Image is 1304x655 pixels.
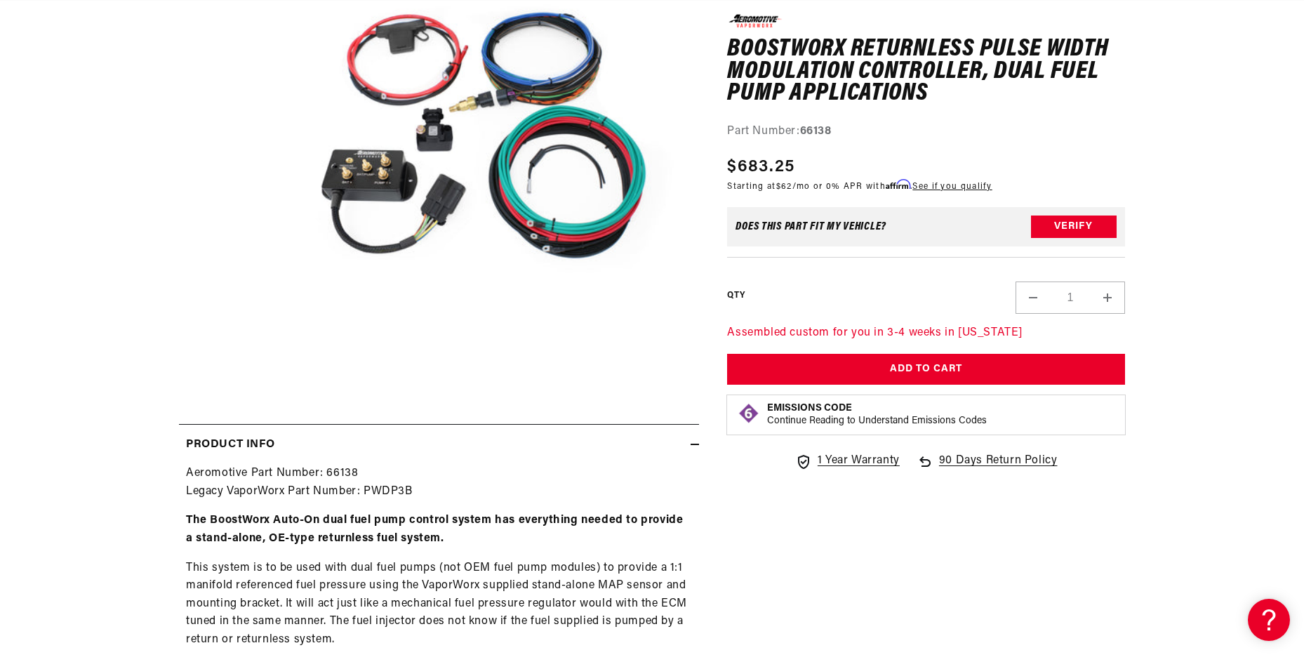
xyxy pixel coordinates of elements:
[767,403,852,413] strong: Emissions Code
[1031,216,1117,238] button: Verify
[886,179,910,190] span: Affirm
[727,180,992,193] p: Starting at /mo or 0% APR with .
[727,324,1125,343] p: Assembled custom for you in 3-4 weeks in [US_STATE]
[767,415,987,428] p: Continue Reading to Understand Emissions Codes
[776,183,792,191] span: $62
[186,560,692,649] p: This system is to be used with dual fuel pumps (not OEM fuel pump modules) to provide a 1:1 manif...
[727,353,1125,385] button: Add to Cart
[912,183,992,191] a: See if you qualify - Learn more about Affirm Financing (opens in modal)
[800,126,832,137] strong: 66138
[727,289,745,301] label: QTY
[939,452,1058,484] span: 90 Days Return Policy
[795,452,900,470] a: 1 Year Warranty
[917,452,1058,484] a: 90 Days Return Policy
[186,515,683,544] strong: The BoostWorx Auto-On dual fuel pump control system has everything needed to provide a stand-alon...
[818,452,900,470] span: 1 Year Warranty
[727,154,794,180] span: $683.25
[179,425,699,465] summary: Product Info
[727,123,1125,141] div: Part Number:
[727,39,1125,105] h1: BoostWorx Returnless Pulse Width Modulation Controller, Dual Fuel Pump Applications
[738,402,760,425] img: Emissions code
[736,221,886,232] div: Does This part fit My vehicle?
[186,436,274,454] h2: Product Info
[186,465,692,501] p: Aeromotive Part Number: 66138 Legacy VaporWorx Part Number: PWDP3B
[767,402,987,428] button: Emissions CodeContinue Reading to Understand Emissions Codes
